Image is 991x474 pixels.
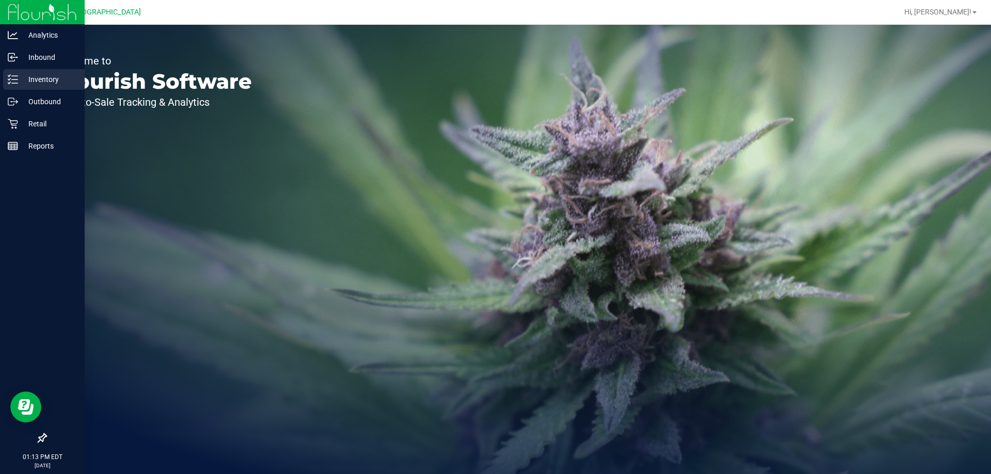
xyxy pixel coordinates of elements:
[8,74,18,85] inline-svg: Inventory
[18,140,80,152] p: Reports
[56,97,252,107] p: Seed-to-Sale Tracking & Analytics
[56,56,252,66] p: Welcome to
[904,8,971,16] span: Hi, [PERSON_NAME]!
[18,51,80,63] p: Inbound
[10,391,41,422] iframe: Resource center
[5,462,80,469] p: [DATE]
[5,452,80,462] p: 01:13 PM EDT
[70,8,141,17] span: [GEOGRAPHIC_DATA]
[8,96,18,107] inline-svg: Outbound
[56,71,252,92] p: Flourish Software
[8,30,18,40] inline-svg: Analytics
[18,118,80,130] p: Retail
[18,73,80,86] p: Inventory
[18,95,80,108] p: Outbound
[8,52,18,62] inline-svg: Inbound
[18,29,80,41] p: Analytics
[8,141,18,151] inline-svg: Reports
[8,119,18,129] inline-svg: Retail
